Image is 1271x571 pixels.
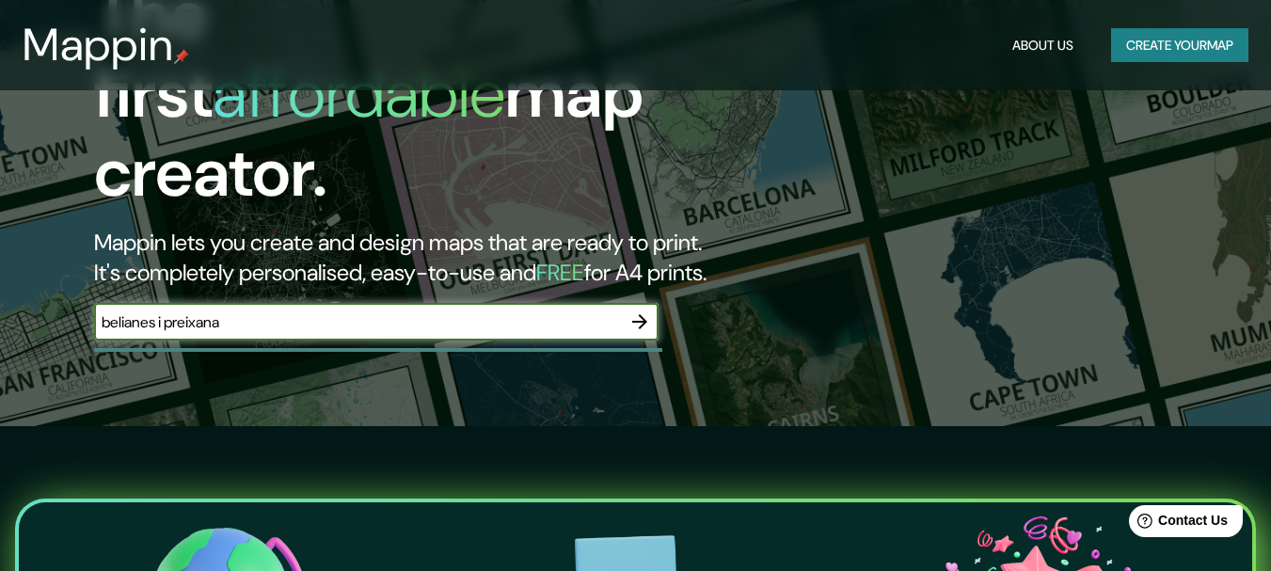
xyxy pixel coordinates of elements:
h5: FREE [536,258,584,287]
input: Choose your favourite place [94,311,621,333]
h1: affordable [213,50,505,137]
h3: Mappin [23,19,174,71]
iframe: Help widget launcher [1104,498,1250,550]
button: About Us [1005,28,1081,63]
img: mappin-pin [174,49,189,64]
h2: Mappin lets you create and design maps that are ready to print. It's completely personalised, eas... [94,228,730,288]
button: Create yourmap [1111,28,1248,63]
